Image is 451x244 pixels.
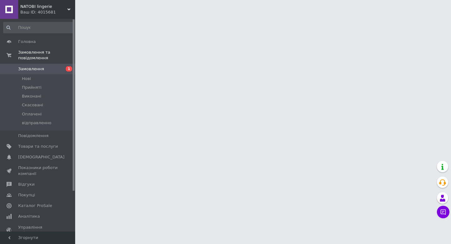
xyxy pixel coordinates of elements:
span: відправленно [22,120,51,126]
span: Замовлення [18,66,44,72]
span: Головна [18,39,36,45]
span: Повідомлення [18,133,49,139]
span: Замовлення та повідомлення [18,50,75,61]
span: Аналітика [18,214,40,219]
input: Пошук [3,22,74,33]
span: Покупці [18,192,35,198]
span: Показники роботи компанії [18,165,58,176]
span: Нові [22,76,31,82]
span: Скасовані [22,102,43,108]
span: Товари та послуги [18,144,58,149]
span: 1 [66,66,72,72]
span: NATOBI lingerie [20,4,67,9]
button: Чат з покупцем [437,206,449,218]
span: [DEMOGRAPHIC_DATA] [18,154,65,160]
div: Ваш ID: 4015681 [20,9,75,15]
span: Управління сайтом [18,225,58,236]
span: Прийняті [22,85,41,90]
span: Оплачені [22,111,42,117]
span: Виконані [22,93,41,99]
span: Відгуки [18,182,34,187]
span: Каталог ProSale [18,203,52,209]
